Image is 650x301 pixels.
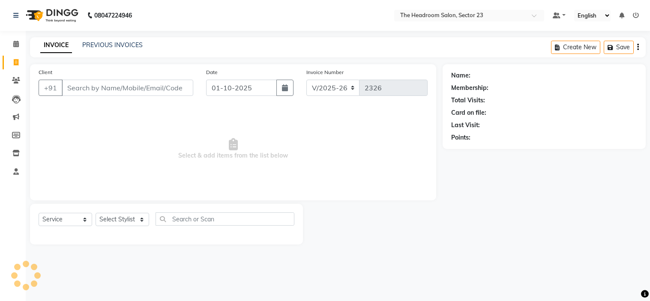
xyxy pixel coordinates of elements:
input: Search or Scan [156,212,294,226]
button: +91 [39,80,63,96]
label: Client [39,69,52,76]
label: Date [206,69,218,76]
button: Save [604,41,634,54]
div: Total Visits: [451,96,485,105]
img: logo [22,3,81,27]
button: Create New [551,41,600,54]
div: Points: [451,133,470,142]
div: Membership: [451,83,488,92]
b: 08047224946 [94,3,132,27]
div: Last Visit: [451,121,480,130]
input: Search by Name/Mobile/Email/Code [62,80,193,96]
a: INVOICE [40,38,72,53]
span: Select & add items from the list below [39,106,428,192]
div: Card on file: [451,108,486,117]
label: Invoice Number [306,69,344,76]
div: Name: [451,71,470,80]
a: PREVIOUS INVOICES [82,41,143,49]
